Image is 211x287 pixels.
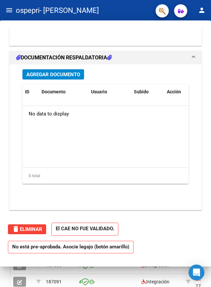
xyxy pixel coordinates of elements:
span: Acción [167,89,181,94]
mat-icon: person [198,6,206,14]
span: ID [25,89,29,94]
datatable-header-cell: Subido [131,85,164,99]
span: 187091 [46,279,62,284]
div: DOCUMENTACIÓN RESPALDATORIA [10,64,201,210]
datatable-header-cell: Acción [164,85,197,99]
mat-icon: delete [12,225,20,233]
span: Eliminar [12,226,42,232]
span: Usuario [91,89,107,94]
div: 0 total [22,168,189,184]
h1: DOCUMENTACIÓN RESPALDATORIA [16,54,112,62]
span: - [PERSON_NAME] [40,3,99,18]
datatable-header-cell: Usuario [88,85,131,99]
button: Agregar Documento [22,69,84,80]
mat-expansion-panel-header: DOCUMENTACIÓN RESPALDATORIA [10,51,201,64]
div: Open Intercom Messenger [189,265,204,280]
datatable-header-cell: Documento [39,85,88,99]
datatable-header-cell: ID [22,85,39,99]
span: ospepri [16,3,40,18]
strong: No está pre-aprobada. Asocie legajo (botón amarillo) [8,241,134,254]
span: Agregar Documento [26,72,80,78]
strong: El CAE NO FUE VALIDADO. [51,223,118,236]
button: Eliminar [8,224,46,234]
span: Documento [42,89,66,94]
span: Integración [141,279,169,284]
span: Subido [134,89,149,94]
div: No data to display [22,106,189,122]
mat-icon: menu [5,6,13,14]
